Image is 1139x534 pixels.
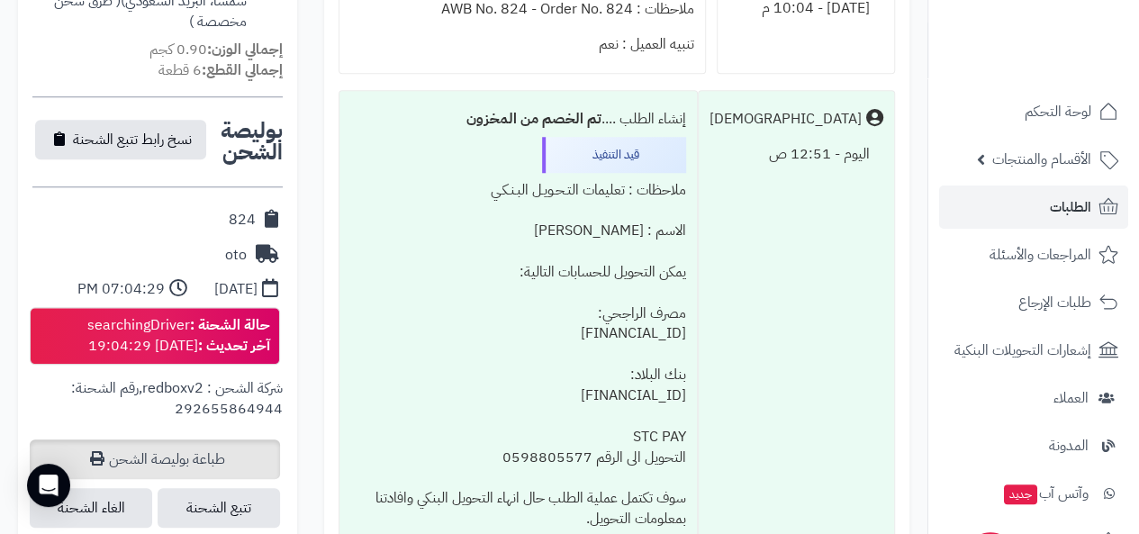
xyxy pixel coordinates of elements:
[1002,481,1089,506] span: وآتس آب
[1018,290,1091,315] span: طلبات الإرجاع
[1004,484,1037,504] span: جديد
[158,59,283,81] small: 6 قطعة
[954,338,1091,363] span: إشعارات التحويلات البنكية
[939,424,1128,467] a: المدونة
[77,279,165,300] div: 07:04:29 PM
[542,137,686,173] div: قيد التنفيذ
[939,376,1128,420] a: العملاء
[1049,433,1089,458] span: المدونة
[225,245,247,266] div: oto
[27,464,70,507] div: Open Intercom Messenger
[32,378,283,440] div: ,
[214,279,258,300] div: [DATE]
[71,377,283,420] span: رقم الشحنة: 292655864944
[939,233,1128,276] a: المراجعات والأسئلة
[710,137,883,172] div: اليوم - 12:51 ص
[198,335,270,357] strong: آخر تحديث :
[939,472,1128,515] a: وآتس آبجديد
[1025,99,1091,124] span: لوحة التحكم
[229,210,256,231] div: 824
[1053,385,1089,411] span: العملاء
[466,108,601,130] b: تم الخصم من المخزون
[190,314,270,336] strong: حالة الشحنة :
[87,315,270,357] div: searchingDriver [DATE] 19:04:29
[939,281,1128,324] a: طلبات الإرجاع
[710,109,862,130] div: [DEMOGRAPHIC_DATA]
[207,39,283,60] strong: إجمالي الوزن:
[30,439,280,479] a: طباعة بوليصة الشحن
[149,39,283,60] small: 0.90 كجم
[1017,49,1122,86] img: logo-2.png
[142,377,283,399] span: شركة الشحن : redboxv2
[209,120,283,163] h2: بوليصة الشحن
[939,186,1128,229] a: الطلبات
[158,488,280,528] a: تتبع الشحنة
[350,27,694,62] div: تنبيه العميل : نعم
[73,129,192,150] span: نسخ رابط تتبع الشحنة
[35,120,206,159] button: نسخ رابط تتبع الشحنة
[202,59,283,81] strong: إجمالي القطع:
[30,488,152,528] span: الغاء الشحنة
[990,242,1091,267] span: المراجعات والأسئلة
[350,102,686,137] div: إنشاء الطلب ....
[992,147,1091,172] span: الأقسام والمنتجات
[939,90,1128,133] a: لوحة التحكم
[939,329,1128,372] a: إشعارات التحويلات البنكية
[1050,195,1091,220] span: الطلبات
